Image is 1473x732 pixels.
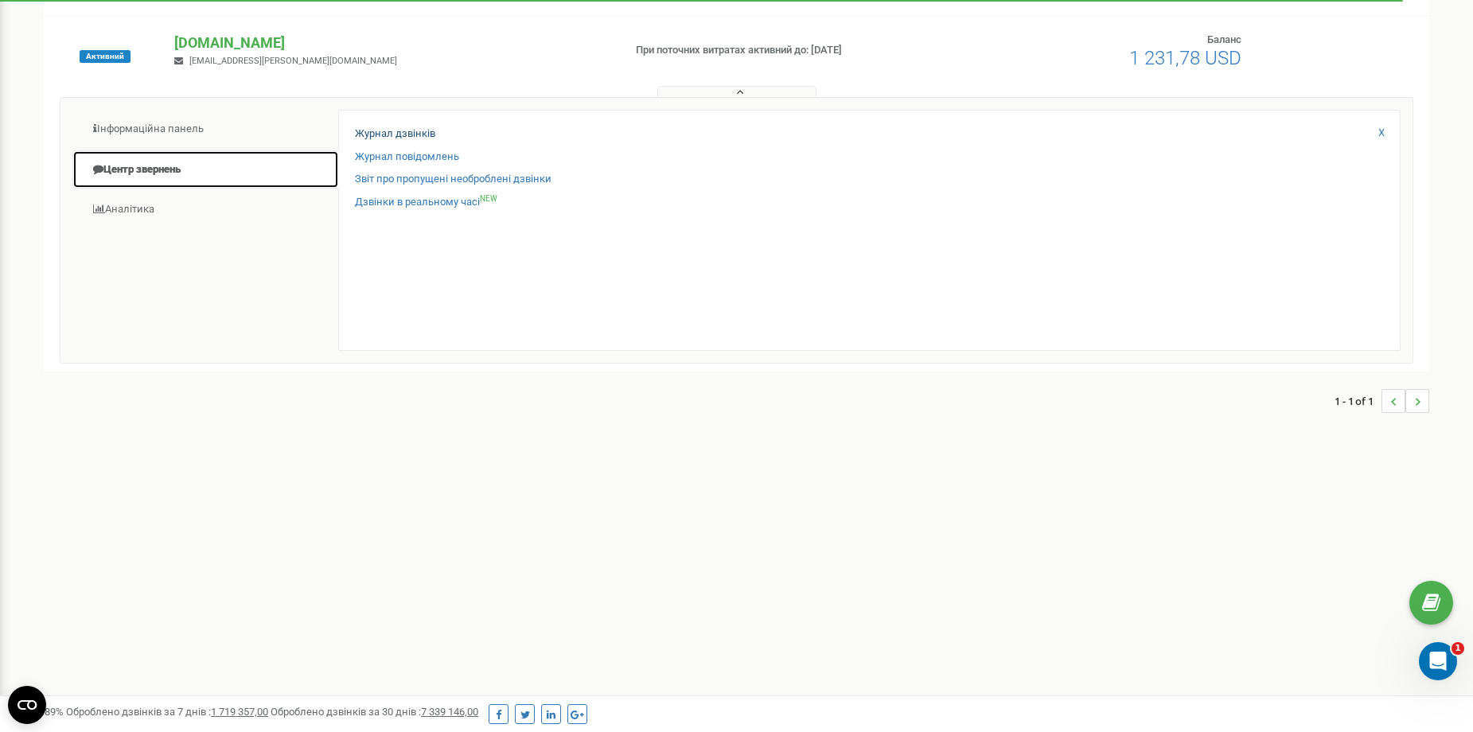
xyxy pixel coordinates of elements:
sup: NEW [480,194,497,203]
a: Аналiтика [72,190,339,229]
nav: ... [1335,373,1429,429]
a: X [1378,126,1385,141]
a: Журнал дзвінків [355,127,435,142]
span: Активний [80,50,131,63]
a: Дзвінки в реальному часіNEW [355,195,497,210]
span: Баланс [1207,33,1241,45]
u: 1 719 357,00 [211,706,268,718]
span: [EMAIL_ADDRESS][PERSON_NAME][DOMAIN_NAME] [189,56,397,66]
button: Open CMP widget [8,686,46,724]
a: Інформаційна панель [72,110,339,149]
span: 1 [1452,642,1464,655]
span: Оброблено дзвінків за 30 днів : [271,706,478,718]
u: 7 339 146,00 [421,706,478,718]
a: Центр звернень [72,150,339,189]
a: Звіт про пропущені необроблені дзвінки [355,172,551,187]
span: 1 231,78 USD [1129,47,1241,69]
p: При поточних витратах активний до: [DATE] [636,43,957,58]
p: [DOMAIN_NAME] [174,33,610,53]
span: Оброблено дзвінків за 7 днів : [66,706,268,718]
span: 1 - 1 of 1 [1335,389,1381,413]
a: Журнал повідомлень [355,150,459,165]
iframe: Intercom live chat [1419,642,1457,680]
